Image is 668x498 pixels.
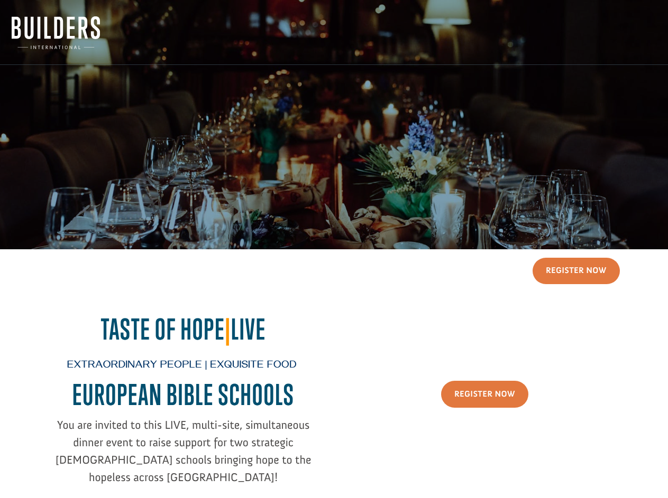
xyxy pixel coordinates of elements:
[49,378,318,417] h2: EUROPEAN BIBLE SCHOOL
[67,360,297,373] span: Extraordinary People | Exquisite Food
[441,381,528,408] a: Register Now
[56,418,312,484] span: You are invited to this LIVE, multi-site, simultaneous dinner event to raise support for two stra...
[225,312,231,346] span: |
[283,378,295,411] span: S
[12,16,100,49] img: Builders International
[49,313,318,351] h2: Taste of Hope Live
[533,258,620,285] a: Register Now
